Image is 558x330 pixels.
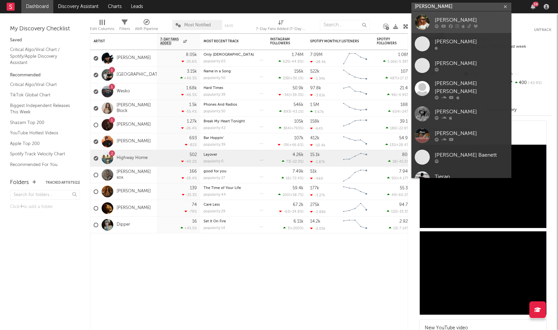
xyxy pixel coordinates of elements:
[411,103,511,125] a: [PERSON_NAME]
[160,37,182,45] span: 7-Day Fans Added
[204,226,225,230] div: popularity: 14
[292,53,303,57] div: 1.74M
[182,176,197,180] div: -19.4 %
[192,219,197,224] div: 16
[310,39,360,43] div: Spotify Monthly Listeners
[282,159,303,164] div: ( )
[281,176,303,180] div: ( )
[90,17,114,36] div: Edit Columns
[411,76,511,103] a: [PERSON_NAME] [PERSON_NAME]
[310,103,319,107] div: 1.5M
[117,222,130,228] a: Dipper
[46,181,80,184] button: Tracked Artists(11)
[397,160,409,164] span: -45.5 %
[204,110,226,113] div: popularity: 50
[186,86,197,90] div: 1.68k
[256,17,306,36] div: 7-Day Fans Added (7-Day Fans Added)
[293,219,303,224] div: 6.11k
[387,193,410,197] div: ( )
[135,17,158,36] div: A&R Pipeline
[10,150,73,158] a: Spotify Track Velocity Chart
[256,25,306,33] div: 7-Day Fans Added (7-Day Fans Added)
[119,17,130,36] div: Filters
[204,160,224,163] div: popularity: 0
[435,16,508,24] div: [PERSON_NAME]
[204,186,264,190] div: The Time of Your Life
[310,136,319,140] div: 412k
[399,136,410,140] div: 54.9k
[291,177,302,180] span: -72.4 %
[290,93,302,97] span: +39.3 %
[388,109,410,114] div: ( )
[386,126,410,130] div: ( )
[397,127,409,130] span: -22.8 %
[310,169,317,174] div: 51k
[283,93,289,97] span: -34
[310,160,325,164] div: -1.87k
[204,203,264,207] div: Care Less
[400,86,410,90] div: 21.4k
[117,169,154,181] a: [PERSON_NAME] xox
[398,227,409,230] span: -7.14 %
[185,209,197,214] div: -79 %
[290,210,302,214] span: -34.8 %
[186,53,197,57] div: 8.05k
[320,20,370,30] input: Search...
[192,203,197,207] div: 74
[507,79,551,87] div: 400
[204,70,264,73] div: Name in a Song
[340,150,370,167] svg: Chart title
[340,117,370,133] svg: Chart title
[397,193,409,197] span: -60.2 %
[283,110,290,114] span: 893
[225,24,233,28] button: Save
[387,60,396,64] span: 5.16k
[181,126,197,130] div: -26.4 %
[393,227,397,230] span: 13
[411,11,511,33] a: [PERSON_NAME]
[292,186,303,190] div: 59.4k
[397,93,409,97] span: -4.95 %
[117,205,151,211] a: [PERSON_NAME]
[117,72,162,78] a: [GEOGRAPHIC_DATA]
[286,177,290,180] span: 16
[181,93,197,97] div: -46.5 %
[204,170,227,173] a: good for you
[204,53,264,57] div: Only Bible
[117,122,151,128] a: [PERSON_NAME]
[340,200,370,217] svg: Chart title
[310,110,324,114] div: 3.67k
[279,209,303,214] div: ( )
[435,129,508,137] div: [PERSON_NAME]
[10,36,80,44] div: Saved
[94,39,144,43] div: Artist
[204,53,254,57] a: Only [DEMOGRAPHIC_DATA]
[531,4,535,9] button: 34
[204,70,231,73] a: Name in a Song
[10,140,73,147] a: Apple Top 200
[283,60,289,64] span: 625
[340,100,370,117] svg: Chart title
[292,86,303,90] div: 50.9k
[10,71,80,79] div: Recommended
[117,103,154,114] a: [PERSON_NAME] Block
[398,210,409,214] span: -33.3 %
[279,126,303,130] div: ( )
[340,67,370,83] svg: Chart title
[391,93,396,97] span: 96
[387,93,410,97] div: ( )
[204,93,226,97] div: popularity: 39
[187,69,197,74] div: 3.15k
[279,76,303,80] div: ( )
[291,160,302,164] span: -22.3 %
[396,143,409,147] span: +28.4 %
[527,81,542,85] span: -42.9 %
[310,210,326,214] div: -2.88k
[10,91,73,99] a: TikTok Global Chart
[391,177,396,180] span: 50
[400,103,410,107] div: 188k
[282,143,288,147] span: -39
[204,176,225,180] div: popularity: 27
[294,69,303,74] div: 156k
[385,76,410,80] div: ( )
